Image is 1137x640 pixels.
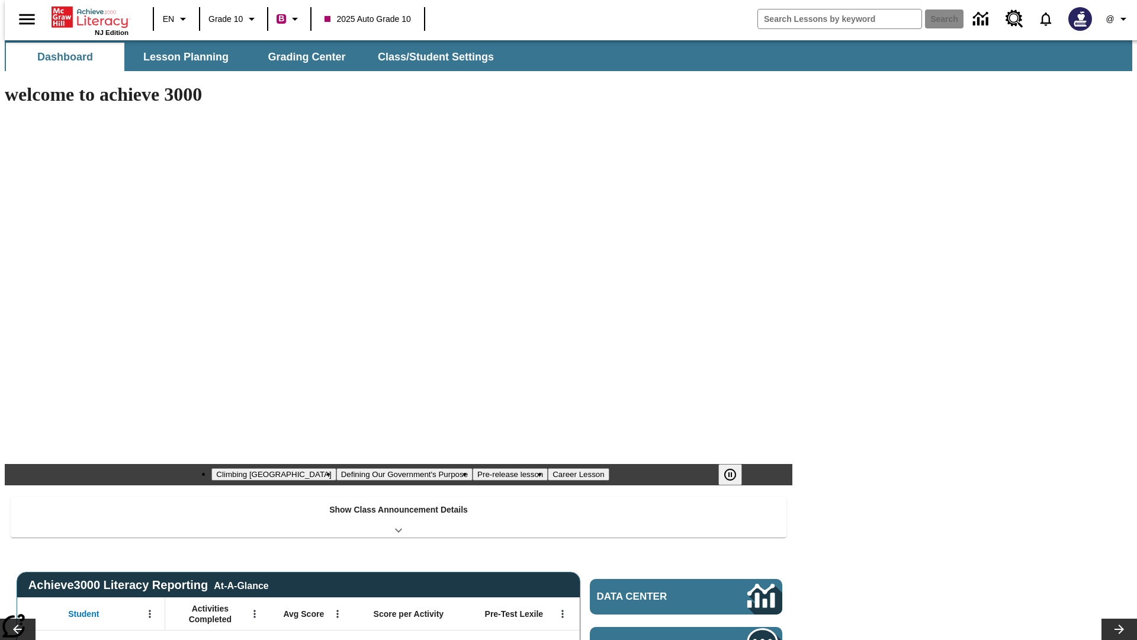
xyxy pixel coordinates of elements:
div: At-A-Glance [214,578,268,591]
button: Lesson Planning [127,43,245,71]
button: Open Menu [554,605,571,623]
span: 2025 Auto Grade 10 [325,13,410,25]
button: Open Menu [329,605,346,623]
a: Resource Center, Will open in new tab [998,3,1030,35]
button: Open side menu [9,2,44,37]
span: NJ Edition [95,29,129,36]
a: Data Center [590,579,782,615]
span: Data Center [597,591,708,603]
div: Show Class Announcement Details [11,497,786,537]
button: Language: EN, Select a language [158,8,195,30]
button: Grading Center [248,43,366,71]
button: Lesson carousel, Next [1101,619,1137,640]
div: SubNavbar [5,40,1132,71]
span: Activities Completed [171,603,249,625]
span: @ [1106,13,1114,25]
p: Show Class Announcement Details [329,504,468,516]
div: Home [52,4,129,36]
div: SubNavbar [5,43,505,71]
div: Pause [718,464,754,485]
button: Class/Student Settings [368,43,503,71]
a: Notifications [1030,4,1061,34]
button: Slide 3 Pre-release lesson [473,468,548,481]
button: Open Menu [141,605,159,623]
img: Avatar [1068,7,1092,31]
button: Dashboard [6,43,124,71]
a: Home [52,5,129,29]
span: B [278,11,284,26]
button: Profile/Settings [1099,8,1137,30]
button: Grade: Grade 10, Select a grade [204,8,264,30]
button: Open Menu [246,605,264,623]
button: Pause [718,464,742,485]
span: Pre-Test Lexile [485,609,544,619]
button: Slide 4 Career Lesson [548,468,609,481]
span: Score per Activity [374,609,444,619]
button: Slide 1 Climbing Mount Tai [211,468,336,481]
span: Achieve3000 Literacy Reporting [28,578,269,592]
span: EN [163,13,174,25]
a: Data Center [966,3,998,36]
span: Avg Score [283,609,324,619]
button: Slide 2 Defining Our Government's Purpose [336,468,473,481]
span: Student [68,609,99,619]
input: search field [758,9,921,28]
button: Boost Class color is violet red. Change class color [272,8,307,30]
button: Select a new avatar [1061,4,1099,34]
span: Grade 10 [208,13,243,25]
h1: welcome to achieve 3000 [5,84,792,105]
